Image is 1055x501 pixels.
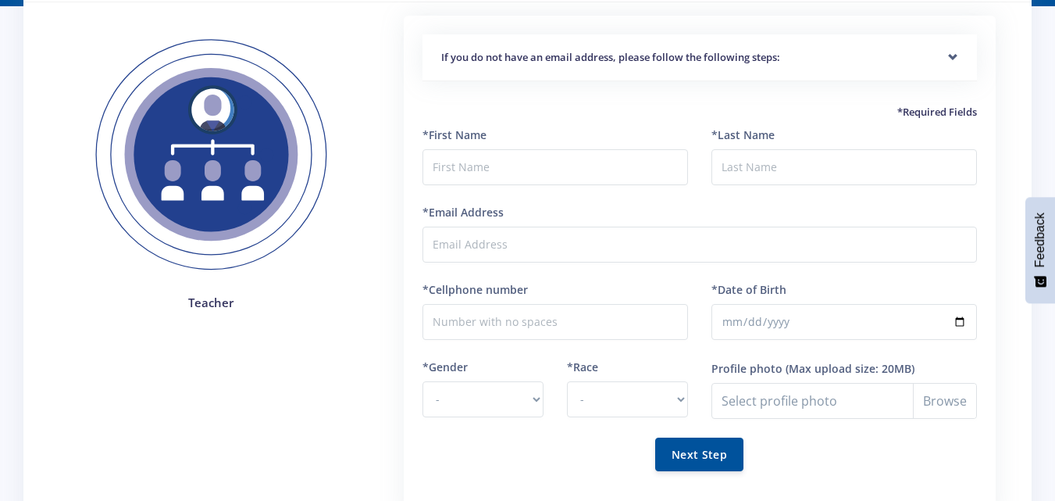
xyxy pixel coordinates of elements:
[1025,197,1055,303] button: Feedback - Show survey
[711,127,775,143] label: *Last Name
[1033,213,1047,267] span: Feedback
[422,149,688,185] input: First Name
[422,204,504,220] label: *Email Address
[711,149,977,185] input: Last Name
[422,359,468,375] label: *Gender
[422,304,688,340] input: Number with no spaces
[422,281,528,298] label: *Cellphone number
[72,16,351,295] img: Teacher
[711,360,782,377] label: Profile photo
[72,294,351,312] h4: Teacher
[567,359,598,375] label: *Race
[422,105,977,120] h5: *Required Fields
[441,50,958,66] h5: If you do not have an email address, please follow the following steps:
[711,281,786,298] label: *Date of Birth
[422,227,977,263] input: Email Address
[655,438,743,471] button: Next Step
[422,127,487,143] label: *First Name
[786,360,914,377] label: (Max upload size: 20MB)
